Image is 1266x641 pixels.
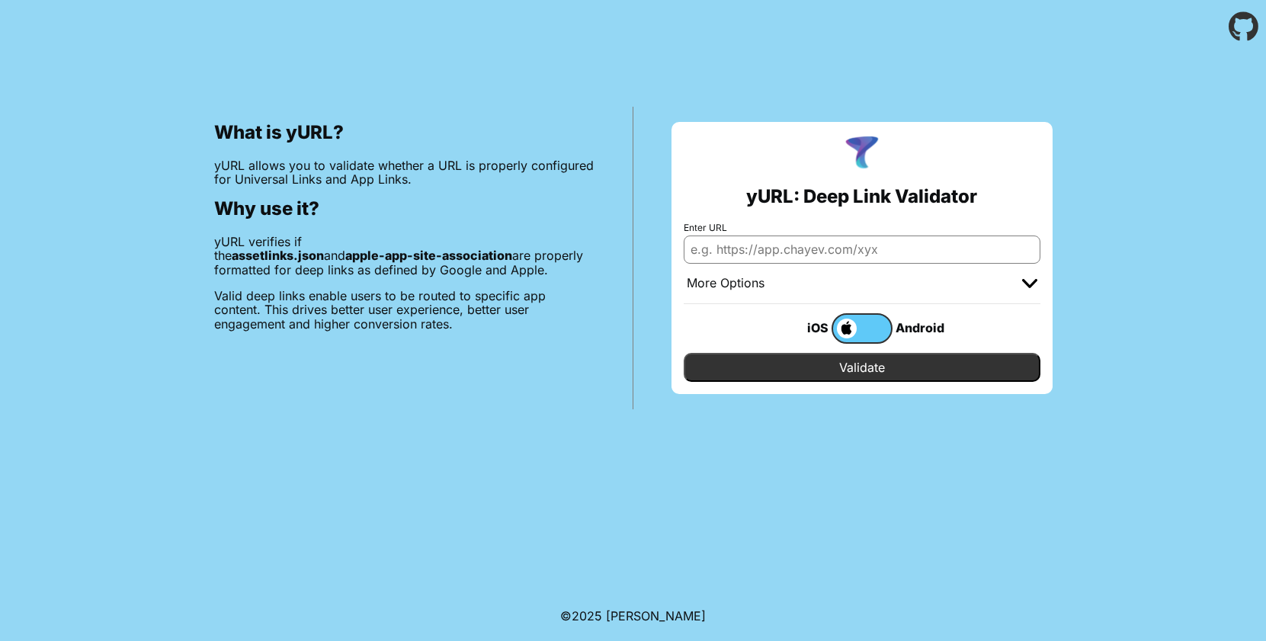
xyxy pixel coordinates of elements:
span: 2025 [572,608,602,623]
b: assetlinks.json [232,248,324,263]
h2: yURL: Deep Link Validator [746,186,977,207]
img: chevron [1022,279,1037,288]
input: e.g. https://app.chayev.com/xyx [684,236,1040,263]
h2: What is yURL? [214,122,595,143]
b: apple-app-site-association [345,248,512,263]
p: yURL allows you to validate whether a URL is properly configured for Universal Links and App Links. [214,159,595,187]
div: iOS [771,318,832,338]
footer: © [560,591,706,641]
label: Enter URL [684,223,1040,233]
div: More Options [687,276,764,291]
p: yURL verifies if the and are properly formatted for deep links as defined by Google and Apple. [214,235,595,277]
p: Valid deep links enable users to be routed to specific app content. This drives better user exper... [214,289,595,331]
input: Validate [684,353,1040,382]
h2: Why use it? [214,198,595,220]
a: Michael Ibragimchayev's Personal Site [606,608,706,623]
img: yURL Logo [842,134,882,174]
div: Android [893,318,954,338]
